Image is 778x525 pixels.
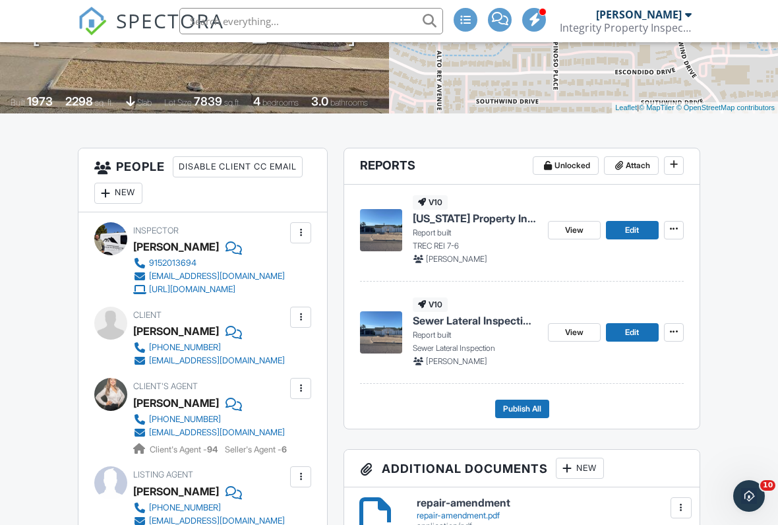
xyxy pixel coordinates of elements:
[133,426,285,439] a: [EMAIL_ADDRESS][DOMAIN_NAME]
[133,413,285,426] a: [PHONE_NUMBER]
[116,7,224,34] span: SPECTORA
[179,8,443,34] input: Search everything...
[149,284,235,295] div: [URL][DOMAIN_NAME]
[133,321,219,341] div: [PERSON_NAME]
[612,102,778,113] div: |
[94,183,142,204] div: New
[330,98,368,108] span: bathrooms
[615,104,637,111] a: Leaflet
[95,98,113,108] span: sq. ft.
[133,257,285,270] a: 9152013694
[207,445,218,454] strong: 94
[78,18,224,46] a: SPECTORA
[560,21,692,34] div: Integrity Property Inspections
[149,427,285,438] div: [EMAIL_ADDRESS][DOMAIN_NAME]
[78,148,327,212] h3: People
[133,381,198,391] span: Client's Agent
[149,258,196,268] div: 9152013694
[164,98,192,108] span: Lot Size
[311,94,328,108] div: 3.0
[149,342,221,353] div: [PHONE_NUMBER]
[149,355,285,366] div: [EMAIL_ADDRESS][DOMAIN_NAME]
[760,480,775,491] span: 10
[27,94,53,108] div: 1973
[344,450,700,487] h3: Additional Documents
[149,503,221,513] div: [PHONE_NUMBER]
[11,98,25,108] span: Built
[133,470,193,479] span: Listing Agent
[137,98,152,108] span: slab
[556,458,604,479] div: New
[253,94,260,108] div: 4
[65,94,93,108] div: 2298
[133,354,285,367] a: [EMAIL_ADDRESS][DOMAIN_NAME]
[149,414,221,425] div: [PHONE_NUMBER]
[133,237,219,257] div: [PERSON_NAME]
[150,445,220,454] span: Client's Agent -
[133,393,219,413] a: [PERSON_NAME]
[78,7,107,36] img: The Best Home Inspection Software - Spectora
[262,98,299,108] span: bedrooms
[173,156,303,177] div: Disable Client CC Email
[417,497,684,509] h6: repair-amendment
[224,98,241,108] span: sq.ft.
[282,445,287,454] strong: 6
[194,94,222,108] div: 7839
[639,104,674,111] a: © MapTiler
[733,480,765,512] iframe: Intercom live chat
[596,8,682,21] div: [PERSON_NAME]
[225,445,287,454] span: Seller's Agent -
[133,341,285,354] a: [PHONE_NUMBER]
[676,104,775,111] a: © OpenStreetMap contributors
[417,510,684,521] div: repair-amendment.pdf
[133,481,219,501] a: [PERSON_NAME]
[133,270,285,283] a: [EMAIL_ADDRESS][DOMAIN_NAME]
[133,501,285,514] a: [PHONE_NUMBER]
[133,283,285,296] a: [URL][DOMAIN_NAME]
[149,271,285,282] div: [EMAIL_ADDRESS][DOMAIN_NAME]
[133,226,179,235] span: Inspector
[133,310,162,320] span: Client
